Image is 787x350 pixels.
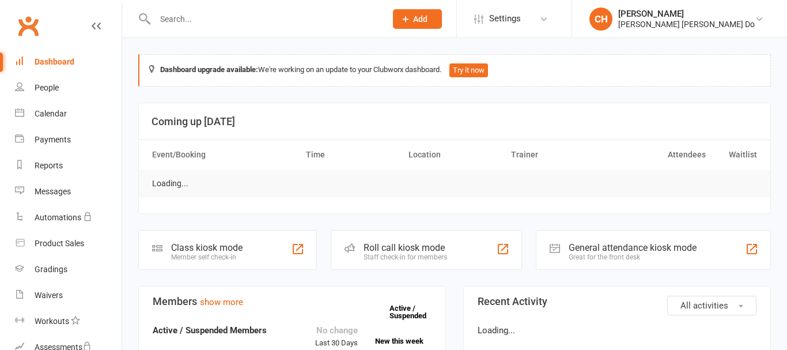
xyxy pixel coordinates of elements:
[152,11,378,27] input: Search...
[138,54,771,86] div: We're working on an update to your Clubworx dashboard.
[413,14,427,24] span: Add
[608,140,711,170] th: Attendees
[364,253,447,261] div: Staff check-in for members
[478,323,756,337] p: Loading...
[15,179,122,205] a: Messages
[618,19,755,29] div: [PERSON_NAME] [PERSON_NAME] Do
[152,116,758,127] h3: Coming up [DATE]
[375,337,432,345] a: New this week
[15,308,122,334] a: Workouts
[35,317,69,326] div: Workouts
[15,127,122,153] a: Payments
[153,325,267,336] strong: Active / Suspended Members
[403,140,506,170] th: Location
[35,135,71,144] div: Payments
[393,9,442,29] button: Add
[315,323,358,337] div: No change
[15,283,122,308] a: Waivers
[15,257,122,283] a: Gradings
[680,300,728,311] span: All activities
[15,49,122,75] a: Dashboard
[35,187,71,196] div: Messages
[35,161,63,170] div: Reports
[478,296,756,307] h3: Recent Activity
[301,140,403,170] th: Time
[35,57,74,66] div: Dashboard
[618,9,755,19] div: [PERSON_NAME]
[506,140,608,170] th: Trainer
[589,7,612,31] div: CH
[449,63,488,77] button: Try it now
[15,101,122,127] a: Calendar
[153,296,432,307] h3: Members
[171,253,243,261] div: Member self check-in
[569,242,697,253] div: General attendance kiosk mode
[35,239,84,248] div: Product Sales
[15,75,122,101] a: People
[364,242,447,253] div: Roll call kiosk mode
[147,170,194,197] td: Loading...
[35,109,67,118] div: Calendar
[14,12,43,40] a: Clubworx
[15,205,122,231] a: Automations
[389,296,440,328] a: Active / Suspended
[171,242,243,253] div: Class kiosk mode
[160,65,258,74] strong: Dashboard upgrade available:
[35,83,59,92] div: People
[15,153,122,179] a: Reports
[147,140,301,170] th: Event/Booking
[489,6,521,32] span: Settings
[315,323,358,349] div: Last 30 Days
[35,265,67,274] div: Gradings
[35,291,63,300] div: Waivers
[711,140,762,170] th: Waitlist
[667,296,756,315] button: All activities
[569,253,697,261] div: Great for the front desk
[35,213,81,222] div: Automations
[200,297,243,307] a: show more
[15,231,122,257] a: Product Sales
